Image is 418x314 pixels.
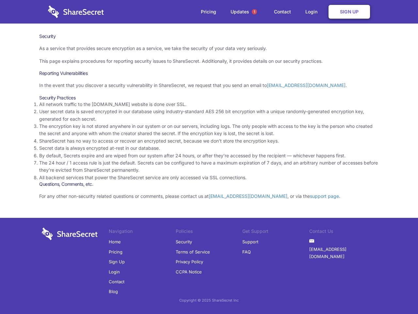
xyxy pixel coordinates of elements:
[310,193,339,199] a: support page
[242,247,251,257] a: FAQ
[109,237,121,247] a: Home
[39,181,379,187] h3: Questions, Comments, etc.
[39,159,379,174] li: The 24 hour / 1 access rule is just the default. Secrets can be configured to have a maximum expi...
[39,45,379,52] p: As a service that provides secure encryption as a service, we take the security of your data very...
[109,247,122,257] a: Pricing
[39,145,379,152] li: Secret data is always encrypted at-rest in our database.
[109,257,125,267] a: Sign Up
[39,70,379,76] h3: Reporting Vulnerabilities
[39,58,379,65] p: This page explains procedures for reporting security issues to ShareSecret. Additionally, it prov...
[48,6,104,18] img: logo-wordmark-white-trans-d4663122ce5f474addd5e946df7df03e33cb6a1c49d2221995e7729f52c070b2.svg
[252,9,257,14] span: 1
[242,237,258,247] a: Support
[176,257,203,267] a: Privacy Policy
[176,247,210,257] a: Terms of Service
[299,2,327,22] a: Login
[176,228,243,237] li: Policies
[309,244,376,262] a: [EMAIL_ADDRESS][DOMAIN_NAME]
[176,267,202,277] a: CCPA Notice
[267,82,346,88] a: [EMAIL_ADDRESS][DOMAIN_NAME]
[42,228,98,240] img: logo-wordmark-white-trans-d4663122ce5f474addd5e946df7df03e33cb6a1c49d2221995e7729f52c070b2.svg
[194,2,223,22] a: Pricing
[39,123,379,137] li: The encryption key is not stored anywhere in our system or on our servers, including logs. The on...
[39,95,379,101] h3: Security Practices
[39,108,379,123] li: User secret data is saved encrypted in our database using industry-standard AES 256 bit encryptio...
[109,277,124,287] a: Contact
[39,174,379,181] li: All backend services that power the ShareSecret service are only accessed via SSL connections.
[39,152,379,159] li: By default, Secrets expire and are wiped from our system after 24 hours, or after they’re accesse...
[329,5,370,19] a: Sign Up
[39,193,379,200] p: For any other non-security related questions or comments, please contact us at , or via the .
[109,267,120,277] a: Login
[109,287,118,296] a: Blog
[39,82,379,89] p: In the event that you discover a security vulnerability in ShareSecret, we request that you send ...
[39,137,379,145] li: ShareSecret has no way to access or recover an encrypted secret, because we don’t store the encry...
[267,2,297,22] a: Contact
[209,193,287,199] a: [EMAIL_ADDRESS][DOMAIN_NAME]
[309,228,376,237] li: Contact Us
[109,228,176,237] li: Navigation
[176,237,192,247] a: Security
[39,101,379,108] li: All network traffic to the [DOMAIN_NAME] website is done over SSL.
[39,33,379,39] h1: Security
[242,228,309,237] li: Get Support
